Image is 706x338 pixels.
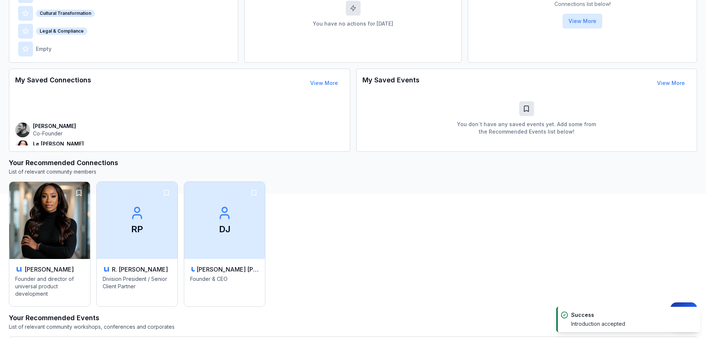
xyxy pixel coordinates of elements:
div: Success [571,311,625,319]
h3: Your Recommended Events [9,313,175,323]
p: List of relevant community members [9,168,697,175]
img: Annie Jean-Baptiste [9,182,90,259]
p: RP [131,223,143,235]
p: [PERSON_NAME] [33,122,76,130]
a: View More [657,80,685,86]
button: View More [304,76,344,91]
button: View More [651,76,691,91]
h3: [PERSON_NAME] [24,265,74,274]
p: Empty [36,45,52,53]
button: View More [563,14,602,29]
h3: Your Recommended Connections [9,158,697,168]
p: You have no actions for [DATE] [313,20,393,27]
h3: My Saved Events [362,75,420,91]
div: Legal & Compliance [36,27,87,35]
img: contact-avatar [15,122,30,137]
p: Division President / Senior Client Partner [103,275,172,299]
h3: My Saved Connections [15,75,91,91]
div: Cultural Transformation [36,10,95,17]
p: Founder & CEO [190,275,259,299]
p: Co-Founder [33,130,76,137]
p: Le [PERSON_NAME] [33,140,84,148]
div: Introduction accepted [571,320,625,328]
p: DJ [219,223,231,235]
img: contact-avatar [15,140,30,155]
h3: R. [PERSON_NAME] [112,265,168,274]
p: Founder and director of universal product development [15,275,84,299]
h3: [PERSON_NAME] [PERSON_NAME] [196,265,259,274]
p: List of relevant community workshops, conferences and corporates [9,323,175,331]
p: You don`t have any saved events yet. Add some from the Recommended Events list below! [453,121,601,135]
